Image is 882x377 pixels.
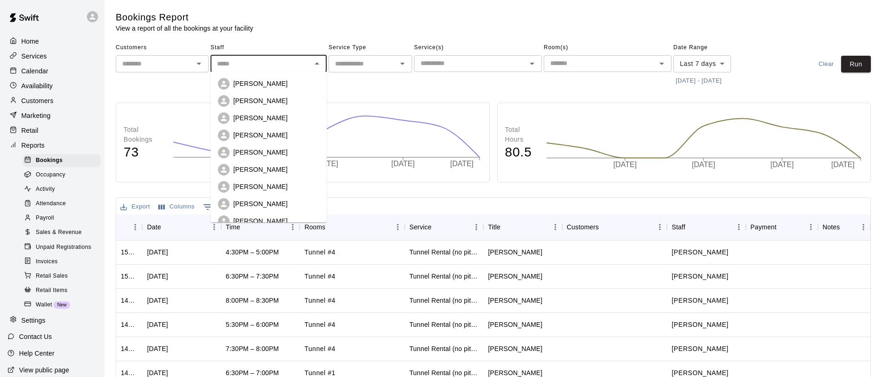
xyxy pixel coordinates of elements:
[233,113,288,123] p: [PERSON_NAME]
[7,49,97,63] a: Services
[161,221,174,234] button: Sort
[304,247,336,257] p: Tunnel #4
[192,57,205,70] button: Open
[7,94,97,108] a: Customers
[770,161,794,169] tspan: [DATE]
[823,214,840,240] div: Notes
[391,160,415,168] tspan: [DATE]
[240,221,253,234] button: Sort
[22,254,105,269] a: Invoices
[226,296,279,305] div: 8:00PM – 8:30PM
[21,141,45,150] p: Reports
[116,40,209,55] span: Customers
[841,56,871,73] button: Run
[396,57,409,70] button: Open
[19,349,54,358] p: Help Center
[7,109,97,123] div: Marketing
[36,156,63,165] span: Bookings
[488,320,542,329] div: Kevin Wood
[21,66,48,76] p: Calendar
[22,241,101,254] div: Unpaid Registrations
[7,138,97,152] div: Reports
[804,220,818,234] button: Menu
[22,197,101,210] div: Attendance
[488,272,542,281] div: Kevin Wood
[22,154,101,167] div: Bookings
[53,302,70,307] span: New
[116,24,253,33] p: View a report of all the bookings at your facility
[685,221,698,234] button: Sort
[22,299,101,312] div: WalletNew
[124,125,164,144] p: Total Bookings
[732,220,746,234] button: Menu
[233,96,288,105] p: [PERSON_NAME]
[304,344,336,354] p: Tunnel #4
[226,320,279,329] div: 5:30PM – 6:00PM
[599,221,612,234] button: Sort
[22,182,105,197] a: Activity
[304,214,325,240] div: Rooms
[121,221,134,234] button: Sort
[118,200,152,214] button: Export
[19,365,69,375] p: View public page
[7,123,97,137] div: Retail
[22,284,101,297] div: Retail Items
[233,165,288,174] p: [PERSON_NAME]
[21,52,47,61] p: Services
[548,220,562,234] button: Menu
[22,169,101,182] div: Occupancy
[488,296,542,305] div: Kevin Wood
[233,182,288,191] p: [PERSON_NAME]
[653,220,667,234] button: Menu
[673,40,755,55] span: Date Range
[7,34,97,48] div: Home
[811,56,841,73] button: Clear
[562,214,667,240] div: Customers
[22,283,105,298] a: Retail Items
[409,296,479,305] div: Tunnel Rental (no pitching machine)
[201,200,237,214] button: Show filters
[121,344,138,353] div: 1497760
[544,40,671,55] span: Room(s)
[7,313,97,327] a: Settings
[22,153,105,168] a: Bookings
[831,161,855,169] tspan: [DATE]
[329,40,412,55] span: Service Type
[414,40,542,55] span: Service(s)
[226,214,240,240] div: Time
[36,257,58,266] span: Invoices
[207,220,221,234] button: Menu
[671,247,728,257] p: Kevin Wood
[121,272,138,281] div: 1501840
[7,64,97,78] a: Calendar
[526,57,539,70] button: Open
[233,216,288,226] p: [PERSON_NAME]
[469,220,483,234] button: Menu
[147,344,168,353] div: Tue, Oct 07, 2025
[226,344,279,353] div: 7:30PM – 8:00PM
[36,214,54,223] span: Payroll
[325,221,338,234] button: Sort
[671,272,728,281] p: Kevin Wood
[21,37,39,46] p: Home
[36,199,66,208] span: Attendance
[121,247,138,257] div: 1504525
[233,79,288,88] p: [PERSON_NAME]
[450,160,473,168] tspan: [DATE]
[667,214,745,240] div: Staff
[856,220,870,234] button: Menu
[488,344,542,353] div: Kevin Wood
[147,320,168,329] div: Thu, Oct 09, 2025
[671,344,728,354] p: Kevin Wood
[211,40,327,55] span: Staff
[22,211,105,226] a: Payroll
[147,296,168,305] div: Tue, Oct 07, 2025
[22,255,101,268] div: Invoices
[7,79,97,93] a: Availability
[21,126,39,135] p: Retail
[673,74,724,88] button: [DATE] - [DATE]
[655,57,668,70] button: Open
[300,214,405,240] div: Rooms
